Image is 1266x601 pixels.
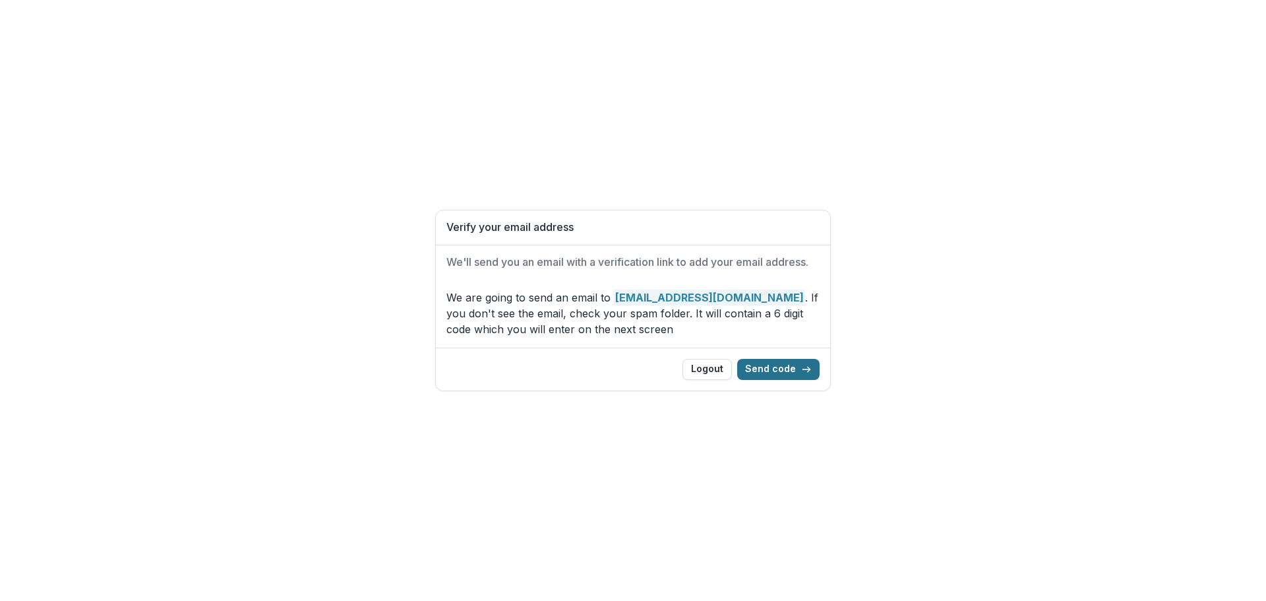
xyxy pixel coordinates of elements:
h2: We'll send you an email with a verification link to add your email address. [446,256,820,269]
button: Send code [737,359,820,380]
h1: Verify your email address [446,221,820,234]
strong: [EMAIL_ADDRESS][DOMAIN_NAME] [614,290,805,305]
p: We are going to send an email to . If you don't see the email, check your spam folder. It will co... [446,290,820,337]
button: Logout [682,359,732,380]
